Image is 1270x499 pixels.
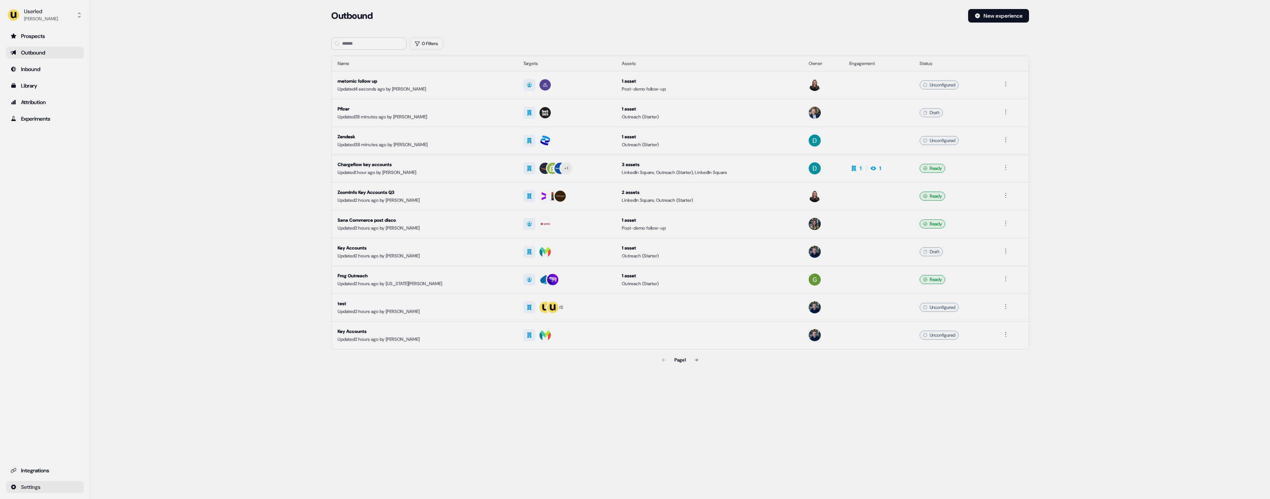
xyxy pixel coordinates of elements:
div: test [338,300,511,307]
div: metomic follow up [338,77,511,85]
div: Zendesk [338,133,511,141]
div: US [558,304,563,311]
a: Go to integrations [6,464,84,476]
div: Sana Commerce post disco [338,216,511,224]
div: Updated 2 hours ago by [PERSON_NAME] [338,336,511,343]
div: Library [11,82,79,89]
div: Integrations [11,467,79,474]
button: 0 Filters [409,38,443,50]
div: Unconfigured [920,331,959,340]
button: Userled[PERSON_NAME] [6,6,84,24]
div: Key Accounts [338,244,511,252]
a: Go to prospects [6,30,84,42]
div: Unconfigured [920,136,959,145]
div: Draft [920,247,943,256]
a: Go to integrations [6,481,84,493]
th: Status [914,56,995,71]
div: LinkedIn Square, Outreach (Starter) [622,197,797,204]
div: 1 asset [622,105,797,113]
img: James [809,246,821,258]
img: Georgia [809,274,821,286]
div: 1 asset [622,133,797,141]
div: 1 [860,165,862,172]
div: Post-demo follow-up [622,85,797,93]
div: Updated 2 hours ago by [PERSON_NAME] [338,224,511,232]
th: Name [332,56,517,71]
div: Prospects [11,32,79,40]
div: Outreach (Starter) [622,113,797,121]
div: Experiments [11,115,79,122]
div: Draft [920,108,943,117]
th: Engagement [843,56,914,71]
div: Page 1 [674,356,686,364]
div: Ready [920,164,945,173]
div: Pfizer [338,105,511,113]
div: Updated 2 hours ago by [US_STATE][PERSON_NAME] [338,280,511,287]
div: Inbound [11,65,79,73]
th: Targets [517,56,615,71]
div: Userled [24,8,58,15]
img: James [809,301,821,313]
div: Updated 2 hours ago by [PERSON_NAME] [338,197,511,204]
div: Attribution [11,98,79,106]
div: Updated 38 minutes ago by [PERSON_NAME] [338,141,511,148]
a: Go to outbound experience [6,47,84,59]
img: David [809,135,821,147]
div: LinkedIn Square, Outreach (Starter), LinkedIn Square [622,169,797,176]
div: Updated 1 hour ago by [PERSON_NAME] [338,169,511,176]
button: New experience [968,9,1029,23]
img: Geneviève [809,190,821,202]
div: 1 asset [622,244,797,252]
div: Outreach (Starter) [622,280,797,287]
div: Outreach (Starter) [622,252,797,260]
div: + 1 [564,165,568,172]
div: Updated 28 minutes ago by [PERSON_NAME] [338,113,511,121]
th: Assets [616,56,803,71]
div: Ready [920,219,945,228]
div: Ready [920,192,945,201]
div: 1 asset [622,272,797,280]
div: 3 assets [622,161,797,168]
div: ZoomInfo Key Accounts Q3 [338,189,511,196]
div: Chargeflow key accounts [338,161,511,168]
div: Post-demo follow-up [622,224,797,232]
h3: Outbound [331,10,373,21]
div: Unconfigured [920,303,959,312]
img: James [809,329,821,341]
div: 1 asset [622,216,797,224]
div: Outbound [11,49,79,56]
div: Settings [11,483,79,491]
div: Ready [920,275,945,284]
div: [PERSON_NAME] [24,15,58,23]
div: Updated 2 hours ago by [PERSON_NAME] [338,252,511,260]
a: Go to Inbound [6,63,84,75]
div: 1 [879,165,881,172]
img: Geneviève [809,79,821,91]
img: Charlotte [809,218,821,230]
a: Go to templates [6,80,84,92]
div: Frog Outreach [338,272,511,280]
div: Updated 2 hours ago by [PERSON_NAME] [338,308,511,315]
img: David [809,162,821,174]
a: Go to experiments [6,113,84,125]
a: Go to attribution [6,96,84,108]
div: Key Accounts [338,328,511,335]
div: 2 assets [622,189,797,196]
div: Unconfigured [920,80,959,89]
div: Outreach (Starter) [622,141,797,148]
img: Yann [809,107,821,119]
div: 1 asset [622,77,797,85]
div: Updated 4 seconds ago by [PERSON_NAME] [338,85,511,93]
th: Owner [803,56,843,71]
